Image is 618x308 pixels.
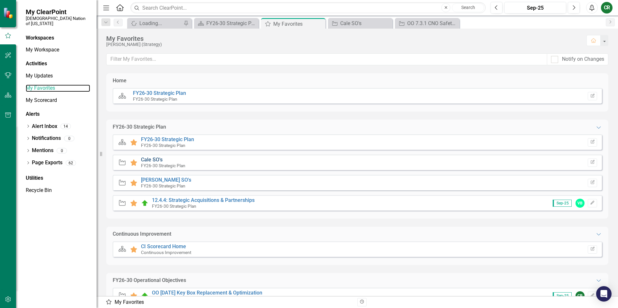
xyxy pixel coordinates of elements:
div: Sep-25 [507,4,564,12]
a: Page Exports [32,159,62,167]
div: Continuous Improvement [113,231,171,238]
div: FY26-30 Strategic Plan [113,123,166,131]
div: My Favorites [106,299,352,306]
button: Search [452,3,484,12]
a: Recycle Bin [26,187,90,194]
input: Filter My Favorites... [106,53,547,65]
small: FY26-30 Strategic Plan [141,143,185,148]
a: Cale SO's [141,157,163,163]
a: My Updates [26,72,90,80]
small: [DEMOGRAPHIC_DATA] Nation of [US_STATE] [26,16,90,26]
button: Set Home Page [588,92,597,100]
div: Workspaces [26,34,54,42]
img: ClearPoint Strategy [3,7,14,19]
div: Loading... [139,19,182,27]
input: Search ClearPoint... [130,2,486,14]
div: CR [576,291,585,300]
a: [PERSON_NAME] SO's [141,177,191,183]
a: Alert Inbox [32,123,57,130]
small: FY26-30 Operational Objectives [152,296,213,301]
small: FY26-30 Strategic Plan [152,204,196,209]
div: FY26-30 Strategic Plan [206,19,257,27]
button: Sep-25 [504,2,566,14]
small: FY26-30 Strategic Plan [141,163,185,168]
div: My Favorites [273,20,324,28]
div: 0 [64,136,74,141]
a: OO [DATE] Key Box Replacement & Optimization [152,290,262,296]
span: Sep-25 [553,292,572,299]
small: FY26-30 Strategic Plan [141,183,185,188]
a: My Workspace [26,46,90,54]
div: [PERSON_NAME] (Strategy) [106,42,580,47]
a: My Scorecard [26,97,90,104]
div: Activities [26,60,90,68]
small: FY26-30 Strategic Plan [133,96,177,102]
div: Alerts [26,111,90,118]
a: FY26-30 Strategic Plan [133,90,186,96]
a: Loading... [129,19,182,27]
a: My Favorites [26,85,90,92]
span: My ClearPoint [26,8,90,16]
img: On Target [141,199,149,207]
img: On Target [141,292,149,300]
div: Open Intercom Messenger [596,286,612,302]
a: Cale SO's [330,19,391,27]
a: Notifications [32,135,61,142]
div: My Favorites [106,35,580,42]
div: OO 7.3.1 CNO Safety Protocols [407,19,458,27]
div: FY26-30 Operational Objectives [113,277,186,284]
small: Continuous Improvement [141,250,191,255]
div: 14 [61,124,71,129]
a: FY26-30 Strategic Plan [141,136,194,142]
button: CR [601,2,613,14]
div: Cale SO's [340,19,391,27]
div: Utilities [26,175,90,182]
a: CI Scorecard Home [141,243,186,249]
div: 0 [57,148,67,153]
span: Sep-25 [553,200,572,207]
a: 12.4.4: Strategic Acquisitions & Partnerships [152,197,255,203]
a: OO 7.3.1 CNO Safety Protocols [397,19,458,27]
div: 62 [66,160,76,166]
div: Notify on Changes [562,56,604,63]
a: FY26-30 Strategic Plan [196,19,257,27]
div: VB [576,199,585,208]
div: Home [113,77,126,85]
a: Mentions [32,147,53,154]
span: Search [461,5,475,10]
